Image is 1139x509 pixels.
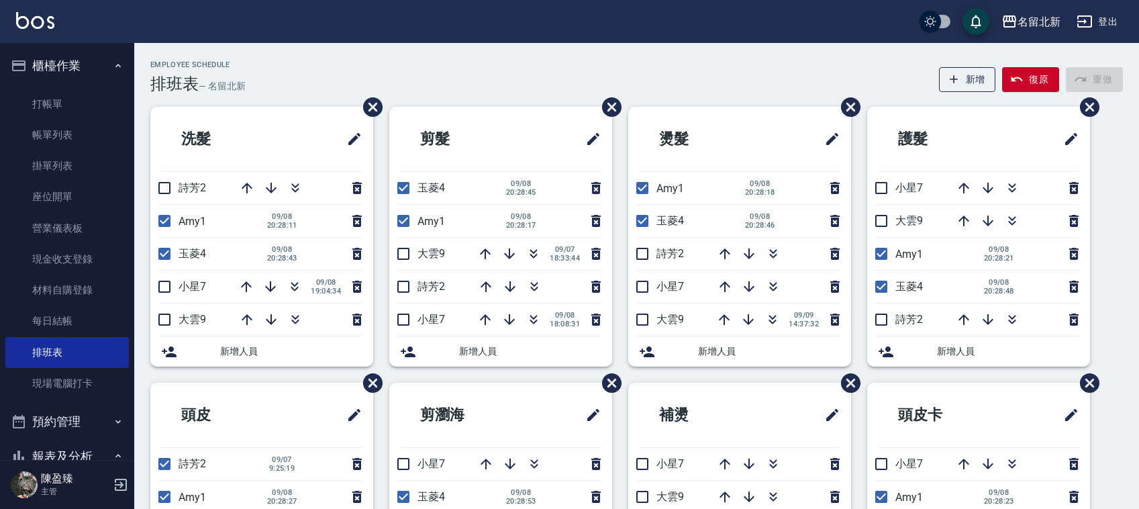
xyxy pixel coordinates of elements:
[592,87,624,127] span: 刪除班表
[5,404,129,439] button: 預約管理
[984,254,1014,263] span: 20:28:21
[789,311,819,320] span: 09/09
[338,123,362,155] span: 修改班表的標題
[1070,363,1101,403] span: 刪除班表
[745,179,775,188] span: 09/08
[5,48,129,83] button: 櫃檯作業
[506,221,536,230] span: 20:28:17
[1055,399,1079,431] span: 修改班表的標題
[179,491,206,504] span: Amy1
[878,391,1009,439] h2: 頭皮卡
[5,244,129,275] a: 現金收支登錄
[656,490,684,503] span: 大雲9
[1002,67,1059,92] button: 復原
[5,306,129,336] a: 每日結帳
[656,182,684,195] span: Amy1
[417,215,445,228] span: Amy1
[506,179,536,188] span: 09/08
[506,497,536,506] span: 20:28:53
[745,188,775,197] span: 20:28:18
[267,497,297,506] span: 20:28:27
[41,485,109,498] p: 主管
[895,457,923,470] span: 小星7
[577,399,601,431] span: 修改班表的標題
[150,336,373,367] div: 新增人員
[895,248,923,261] span: Amy1
[150,75,199,93] h3: 排班表
[5,368,129,399] a: 現場電腦打卡
[311,278,341,287] span: 09/08
[656,457,684,470] span: 小星7
[962,8,989,35] button: save
[179,457,206,470] span: 詩芳2
[199,79,246,93] h6: — 名留北新
[5,275,129,306] a: 材料自購登錄
[5,181,129,212] a: 座位開單
[161,391,285,439] h2: 頭皮
[984,488,1014,497] span: 09/08
[11,471,38,498] img: Person
[550,320,580,328] span: 18:08:31
[831,87,862,127] span: 刪除班表
[5,120,129,150] a: 帳單列表
[1070,87,1101,127] span: 刪除班表
[1018,13,1060,30] div: 名留北新
[5,150,129,181] a: 掛單列表
[816,123,840,155] span: 修改班表的標題
[878,115,1001,163] h2: 護髮
[400,115,524,163] h2: 剪髮
[550,245,580,254] span: 09/07
[400,391,531,439] h2: 剪瀏海
[267,245,297,254] span: 09/08
[550,254,580,263] span: 18:33:44
[267,464,297,473] span: 9:25:19
[698,344,840,359] span: 新增人員
[338,399,362,431] span: 修改班表的標題
[150,60,246,69] h2: Employee Schedule
[179,215,206,228] span: Amy1
[996,8,1066,36] button: 名留北新
[867,336,1090,367] div: 新增人員
[895,280,923,293] span: 玉菱4
[353,87,385,127] span: 刪除班表
[179,181,206,194] span: 詩芳2
[789,320,819,328] span: 14:37:32
[41,472,109,485] h5: 陳盈臻
[745,221,775,230] span: 20:28:46
[656,214,684,227] span: 玉菱4
[656,313,684,326] span: 大雲9
[506,188,536,197] span: 20:28:45
[984,287,1014,295] span: 20:28:48
[417,181,445,194] span: 玉菱4
[831,363,862,403] span: 刪除班表
[267,455,297,464] span: 09/07
[506,212,536,221] span: 09/08
[984,497,1014,506] span: 20:28:23
[939,67,996,92] button: 新增
[984,278,1014,287] span: 09/08
[267,254,297,263] span: 20:28:43
[628,336,851,367] div: 新增人員
[895,491,923,504] span: Amy1
[937,344,1079,359] span: 新增人員
[506,488,536,497] span: 09/08
[1055,123,1079,155] span: 修改班表的標題
[816,399,840,431] span: 修改班表的標題
[353,363,385,403] span: 刪除班表
[5,89,129,120] a: 打帳單
[895,214,923,227] span: 大雲9
[459,344,601,359] span: 新增人員
[16,12,54,29] img: Logo
[5,439,129,474] button: 報表及分析
[267,221,297,230] span: 20:28:11
[745,212,775,221] span: 09/08
[267,488,297,497] span: 09/08
[656,247,684,260] span: 詩芳2
[311,287,341,295] span: 19:04:34
[267,212,297,221] span: 09/08
[179,280,206,293] span: 小星7
[417,280,445,293] span: 詩芳2
[639,391,762,439] h2: 補燙
[5,337,129,368] a: 排班表
[656,280,684,293] span: 小星7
